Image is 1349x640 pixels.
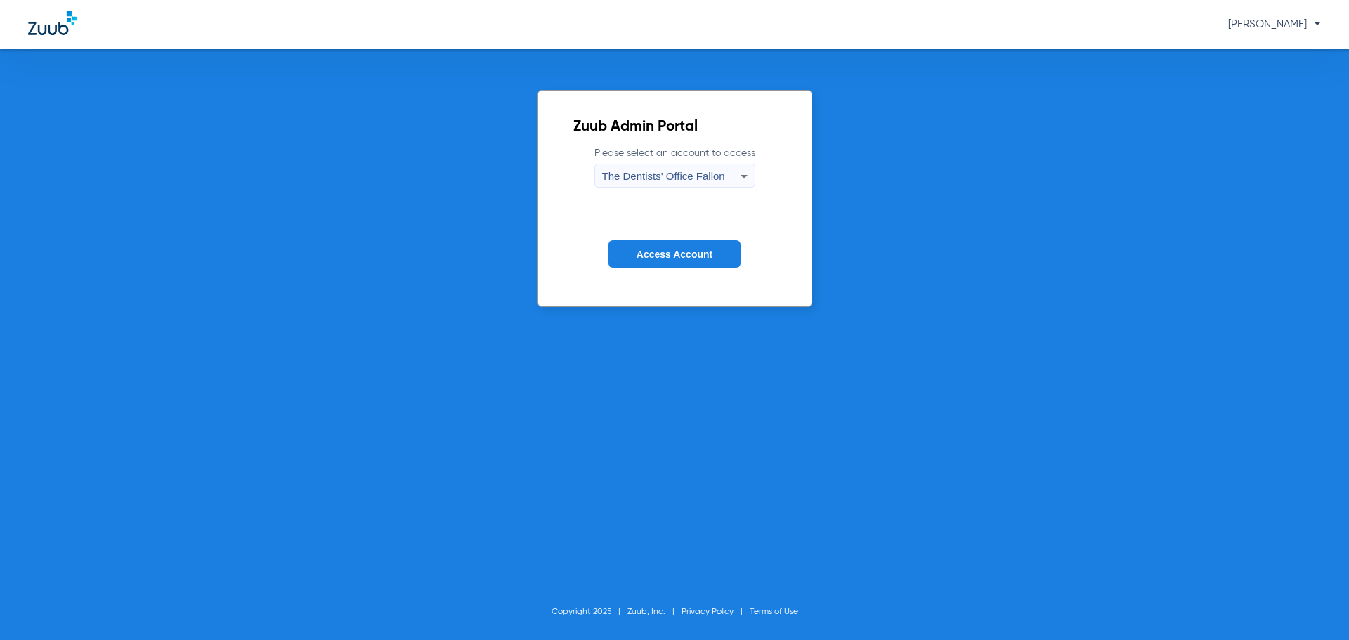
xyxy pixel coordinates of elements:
[1279,573,1349,640] iframe: Chat Widget
[637,249,712,260] span: Access Account
[573,120,776,134] h2: Zuub Admin Portal
[594,146,755,188] label: Please select an account to access
[1228,19,1321,30] span: [PERSON_NAME]
[627,605,682,619] li: Zuub, Inc.
[608,240,741,268] button: Access Account
[682,608,734,616] a: Privacy Policy
[750,608,798,616] a: Terms of Use
[28,11,77,35] img: Zuub Logo
[602,170,725,182] span: The Dentists' Office Fallon
[552,605,627,619] li: Copyright 2025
